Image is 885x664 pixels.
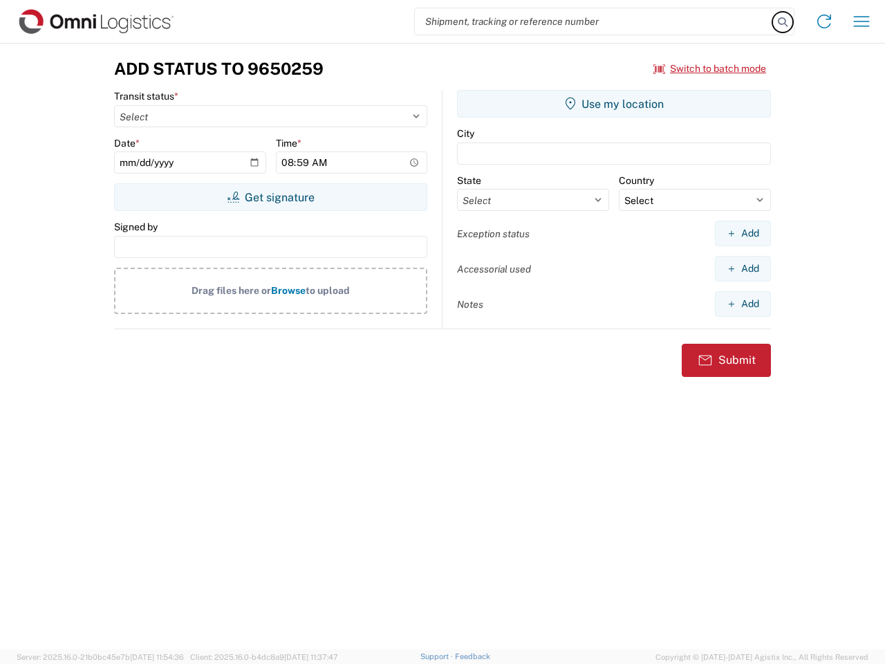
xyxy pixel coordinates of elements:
[653,57,766,80] button: Switch to batch mode
[114,221,158,233] label: Signed by
[715,291,771,317] button: Add
[682,344,771,377] button: Submit
[457,298,483,311] label: Notes
[192,285,271,296] span: Drag files here or
[455,652,490,661] a: Feedback
[415,8,773,35] input: Shipment, tracking or reference number
[114,59,324,79] h3: Add Status to 9650259
[284,653,338,661] span: [DATE] 11:37:47
[130,653,184,661] span: [DATE] 11:54:36
[457,127,474,140] label: City
[276,137,301,149] label: Time
[457,263,531,275] label: Accessorial used
[114,137,140,149] label: Date
[190,653,338,661] span: Client: 2025.16.0-b4dc8a9
[271,285,306,296] span: Browse
[17,653,184,661] span: Server: 2025.16.0-21b0bc45e7b
[619,174,654,187] label: Country
[655,651,868,663] span: Copyright © [DATE]-[DATE] Agistix Inc., All Rights Reserved
[420,652,455,661] a: Support
[715,221,771,246] button: Add
[114,90,178,102] label: Transit status
[457,90,771,118] button: Use my location
[306,285,350,296] span: to upload
[457,228,530,240] label: Exception status
[114,183,427,211] button: Get signature
[457,174,481,187] label: State
[715,256,771,282] button: Add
